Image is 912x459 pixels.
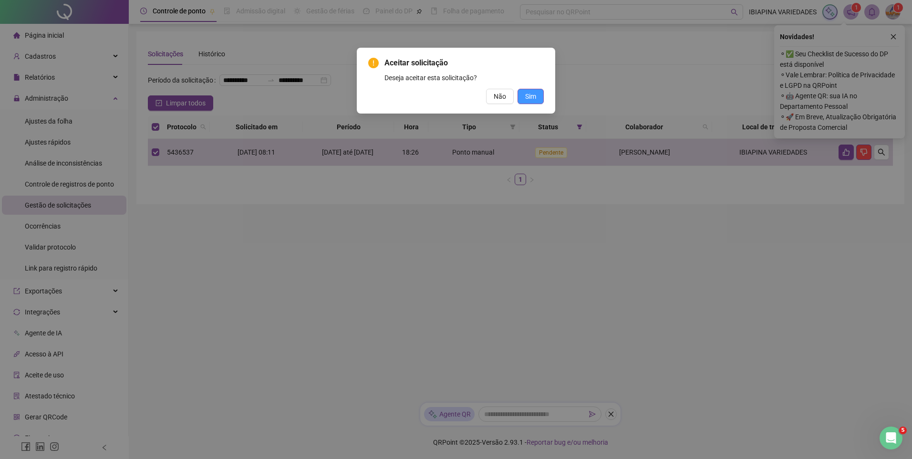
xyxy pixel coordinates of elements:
span: Sim [525,91,536,102]
span: 5 [899,427,907,434]
span: Aceitar solicitação [384,57,544,69]
span: Não [494,91,506,102]
button: Não [486,89,514,104]
span: exclamation-circle [368,58,379,68]
iframe: Intercom live chat [880,427,902,449]
button: Sim [518,89,544,104]
div: Deseja aceitar esta solicitação? [384,73,544,83]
